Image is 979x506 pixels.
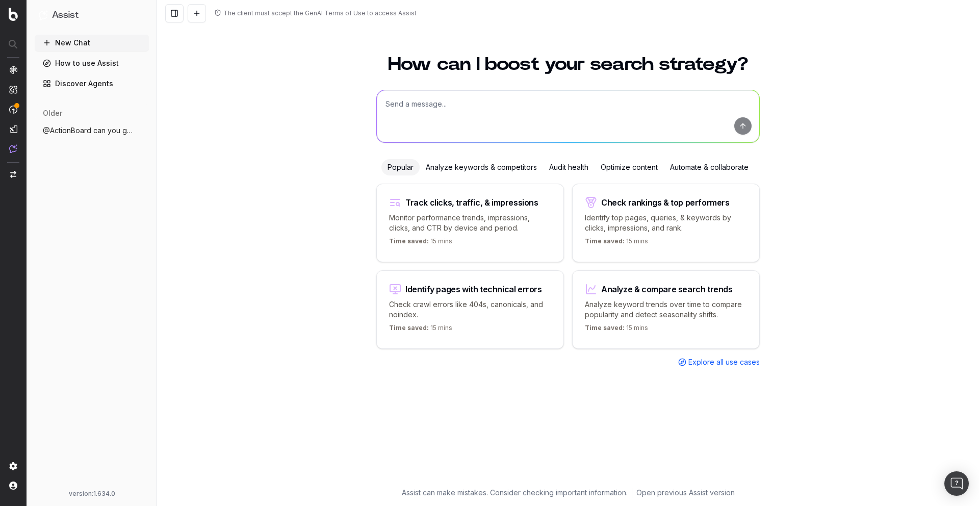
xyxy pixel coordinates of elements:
p: Analyze keyword trends over time to compare popularity and detect seasonality shifts. [585,299,747,320]
img: Analytics [9,66,17,74]
p: 15 mins [389,237,452,249]
img: Setting [9,462,17,470]
p: Identify top pages, queries, & keywords by clicks, impressions, and rank. [585,213,747,233]
span: Time saved: [585,324,625,332]
button: Assist [39,8,145,22]
img: Intelligence [9,85,17,94]
h1: Assist [52,8,79,22]
span: older [43,108,62,118]
a: Open previous Assist version [636,488,735,498]
span: @ActionBoard can you give me my actions [43,125,133,136]
div: version: 1.634.0 [39,490,145,498]
p: 15 mins [389,324,452,336]
span: Time saved: [389,324,429,332]
div: Audit health [543,159,595,175]
div: Open Intercom Messenger [944,471,969,496]
a: Discover Agents [35,75,149,92]
span: Time saved: [585,237,625,245]
div: Optimize content [595,159,664,175]
a: How to use Assist [35,55,149,71]
div: Check rankings & top performers [601,198,730,207]
button: New Chat [35,35,149,51]
div: Identify pages with technical errors [405,285,542,293]
img: Assist [39,10,48,20]
button: @ActionBoard can you give me my actions [35,122,149,139]
img: Assist [9,144,17,153]
div: Popular [381,159,420,175]
span: Explore all use cases [688,357,760,367]
h1: How can I boost your search strategy? [376,55,760,73]
p: 15 mins [585,237,648,249]
img: Botify logo [9,8,18,21]
img: Studio [9,125,17,133]
div: Track clicks, traffic, & impressions [405,198,538,207]
div: Automate & collaborate [664,159,755,175]
img: Switch project [10,171,16,178]
p: Assist can make mistakes. Consider checking important information. [402,488,628,498]
img: Activation [9,105,17,114]
span: Time saved: [389,237,429,245]
div: Analyze keywords & competitors [420,159,543,175]
div: The client must accept the GenAI Terms of Use to access Assist [223,9,417,17]
p: Check crawl errors like 404s, canonicals, and noindex. [389,299,551,320]
p: 15 mins [585,324,648,336]
p: Monitor performance trends, impressions, clicks, and CTR by device and period. [389,213,551,233]
img: My account [9,482,17,490]
div: Analyze & compare search trends [601,285,733,293]
a: Explore all use cases [678,357,760,367]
